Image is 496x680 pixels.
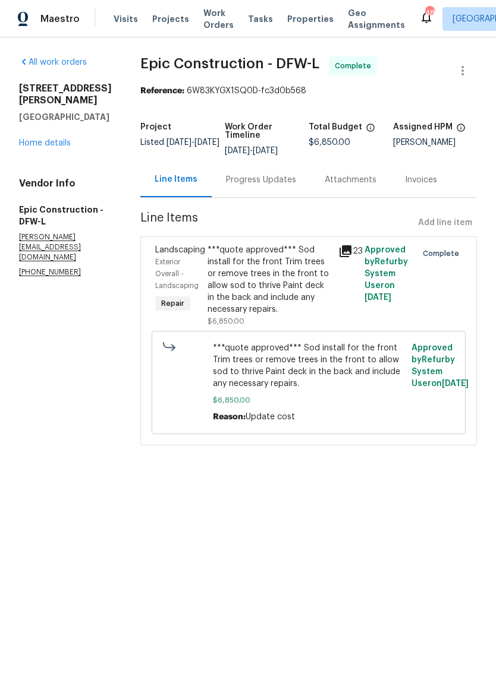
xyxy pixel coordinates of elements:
div: Attachments [325,174,376,186]
span: Properties [287,13,334,25]
span: Update cost [246,413,295,421]
span: Tasks [248,15,273,23]
span: Visits [114,13,138,25]
span: Projects [152,13,189,25]
div: [PERSON_NAME] [393,138,478,147]
h4: Vendor Info [19,178,112,189]
h5: Total Budget [309,123,362,131]
h5: [GEOGRAPHIC_DATA] [19,111,112,123]
span: Geo Assignments [348,7,405,31]
a: All work orders [19,58,87,67]
span: - [167,138,219,147]
span: Approved by Refurby System User on [412,344,469,388]
span: Work Orders [203,7,234,31]
span: [DATE] [253,147,278,155]
span: $6,850.00 [309,138,350,147]
h5: Assigned HPM [393,123,453,131]
span: The hpm assigned to this work order. [456,123,466,138]
div: ***quote approved*** Sod install for the front Trim trees or remove trees in the front to allow s... [208,244,331,315]
span: Line Items [140,212,413,234]
span: Exterior Overall - Landscaping [155,258,199,289]
span: ***quote approved*** Sod install for the front Trim trees or remove trees in the front to allow s... [213,342,405,390]
span: Landscaping [155,246,205,254]
h5: Work Order Timeline [225,123,309,140]
div: Line Items [155,173,197,185]
span: Reason: [213,413,246,421]
span: [DATE] [225,147,250,155]
span: [DATE] [442,379,469,388]
span: The total cost of line items that have been proposed by Opendoor. This sum includes line items th... [366,123,375,138]
span: Maestro [40,13,80,25]
span: Approved by Refurby System User on [365,246,408,302]
span: - [225,147,278,155]
div: 48 [425,7,434,19]
span: $6,850.00 [213,394,405,406]
a: Home details [19,139,71,147]
div: Progress Updates [226,174,296,186]
div: 6W83KYGX1SQ0D-fc3d0b568 [140,85,477,97]
span: [DATE] [167,138,192,147]
span: Complete [335,60,376,72]
span: [DATE] [365,293,391,302]
span: Repair [156,298,189,309]
b: Reference: [140,87,184,95]
h2: [STREET_ADDRESS][PERSON_NAME] [19,83,112,106]
span: [DATE] [194,138,219,147]
span: Complete [423,248,464,260]
div: Invoices [405,174,437,186]
span: Listed [140,138,219,147]
h5: Project [140,123,171,131]
div: 23 [338,244,357,258]
h5: Epic Construction - DFW-L [19,204,112,227]
span: Epic Construction - DFW-L [140,56,319,71]
span: $6,850.00 [208,318,244,325]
